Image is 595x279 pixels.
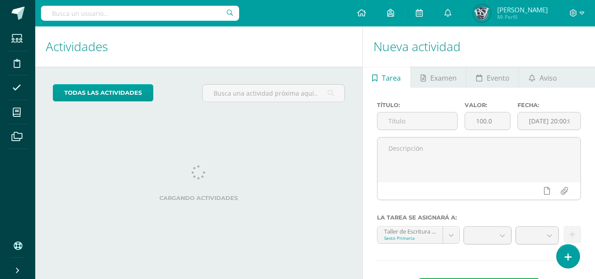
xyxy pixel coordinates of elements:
a: Evento [466,67,519,88]
a: Examen [411,67,466,88]
label: Título: [377,102,458,108]
span: Mi Perfil [497,13,548,21]
label: La tarea se asignará a: [377,214,581,221]
div: Taller de Escritura 'A' [384,227,436,235]
label: Fecha: [517,102,581,108]
input: Fecha de entrega [518,112,580,130]
div: Sexto Primaria [384,235,436,241]
input: Busca una actividad próxima aquí... [203,85,344,102]
span: Evento [487,67,510,89]
input: Busca un usuario... [41,6,239,21]
span: Examen [430,67,457,89]
a: Taller de Escritura 'A'Sexto Primaria [377,227,459,243]
span: Aviso [540,67,557,89]
h1: Nueva actividad [373,26,584,67]
input: Puntos máximos [465,112,510,130]
label: Cargando actividades [53,195,345,201]
a: Aviso [519,67,566,88]
a: todas las Actividades [53,84,153,101]
h1: Actividades [46,26,352,67]
a: Tarea [363,67,410,88]
span: Tarea [382,67,401,89]
img: 065dfccafff6cc22795d8c7af1ef8873.png [473,4,491,22]
input: Título [377,112,458,130]
span: [PERSON_NAME] [497,5,548,14]
label: Valor: [465,102,510,108]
